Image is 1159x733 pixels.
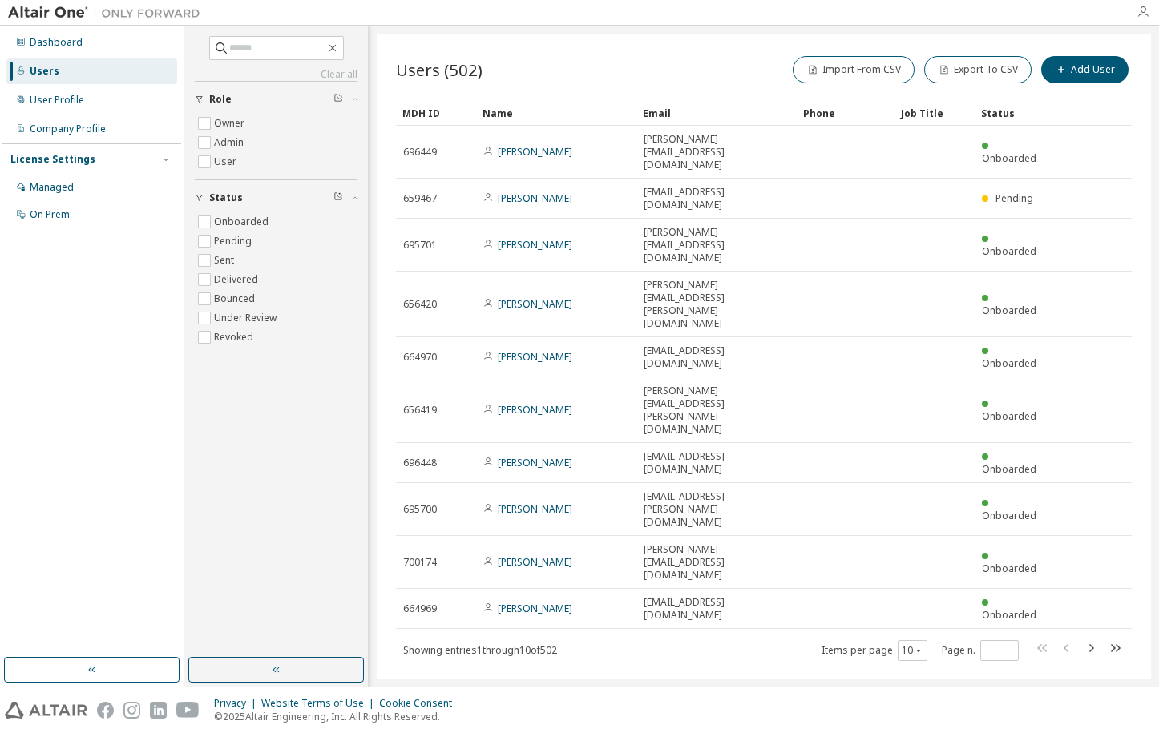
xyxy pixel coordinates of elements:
[403,404,437,417] span: 656419
[30,36,83,49] div: Dashboard
[261,697,379,710] div: Website Terms of Use
[214,308,280,328] label: Under Review
[982,608,1036,622] span: Onboarded
[214,328,256,347] label: Revoked
[982,356,1036,370] span: Onboarded
[982,151,1036,165] span: Onboarded
[644,279,789,330] span: [PERSON_NAME][EMAIL_ADDRESS][PERSON_NAME][DOMAIN_NAME]
[942,640,1019,661] span: Page n.
[214,232,255,251] label: Pending
[176,702,200,719] img: youtube.svg
[5,702,87,719] img: altair_logo.svg
[644,490,789,529] span: [EMAIL_ADDRESS][PERSON_NAME][DOMAIN_NAME]
[803,100,888,126] div: Phone
[644,344,789,370] span: [EMAIL_ADDRESS][DOMAIN_NAME]
[982,509,1036,522] span: Onboarded
[10,153,95,166] div: License Settings
[403,602,437,615] span: 664969
[30,208,70,221] div: On Prem
[8,5,208,21] img: Altair One
[982,244,1036,258] span: Onboarded
[403,351,437,364] span: 664970
[498,191,572,205] a: [PERSON_NAME]
[97,702,114,719] img: facebook.svg
[982,304,1036,317] span: Onboarded
[793,56,915,83] button: Import From CSV
[30,181,74,194] div: Managed
[644,133,789,171] span: [PERSON_NAME][EMAIL_ADDRESS][DOMAIN_NAME]
[498,145,572,159] a: [PERSON_NAME]
[483,100,630,126] div: Name
[644,226,789,264] span: [PERSON_NAME][EMAIL_ADDRESS][DOMAIN_NAME]
[498,602,572,615] a: [PERSON_NAME]
[644,450,789,476] span: [EMAIL_ADDRESS][DOMAIN_NAME]
[30,94,84,107] div: User Profile
[214,710,462,723] p: © 2025 Altair Engineering, Inc. All Rights Reserved.
[214,133,247,152] label: Admin
[214,289,258,308] label: Bounced
[209,191,243,204] span: Status
[30,123,106,135] div: Company Profile
[123,702,140,719] img: instagram.svg
[214,212,272,232] label: Onboarded
[403,146,437,159] span: 696449
[644,543,789,582] span: [PERSON_NAME][EMAIL_ADDRESS][DOMAIN_NAME]
[209,93,232,106] span: Role
[403,298,437,311] span: 656420
[643,100,790,126] div: Email
[982,562,1036,575] span: Onboarded
[30,65,59,78] div: Users
[403,192,437,205] span: 659467
[403,457,437,469] span: 696448
[195,82,357,117] button: Role
[982,462,1036,476] span: Onboarded
[498,238,572,252] a: [PERSON_NAME]
[498,350,572,364] a: [PERSON_NAME]
[498,502,572,516] a: [PERSON_NAME]
[214,152,240,171] label: User
[333,93,343,106] span: Clear filter
[498,456,572,469] a: [PERSON_NAME]
[995,191,1033,205] span: Pending
[403,239,437,252] span: 695701
[644,596,789,622] span: [EMAIL_ADDRESS][DOMAIN_NAME]
[902,644,923,657] button: 10
[1041,56,1129,83] button: Add User
[403,503,437,516] span: 695700
[644,186,789,211] span: [EMAIL_ADDRESS][DOMAIN_NAME]
[402,100,470,126] div: MDH ID
[214,114,248,133] label: Owner
[644,385,789,436] span: [PERSON_NAME][EMAIL_ADDRESS][PERSON_NAME][DOMAIN_NAME]
[498,403,572,417] a: [PERSON_NAME]
[901,100,968,126] div: Job Title
[403,556,437,569] span: 700174
[403,643,557,657] span: Showing entries 1 through 10 of 502
[333,191,343,204] span: Clear filter
[214,697,261,710] div: Privacy
[498,555,572,569] a: [PERSON_NAME]
[379,697,462,710] div: Cookie Consent
[195,68,357,81] a: Clear all
[195,180,357,215] button: Status
[981,100,1048,126] div: Status
[214,270,261,289] label: Delivered
[924,56,1032,83] button: Export To CSV
[498,297,572,311] a: [PERSON_NAME]
[214,251,237,270] label: Sent
[982,409,1036,423] span: Onboarded
[150,702,167,719] img: linkedin.svg
[396,58,483,81] span: Users (502)
[822,640,927,661] span: Items per page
